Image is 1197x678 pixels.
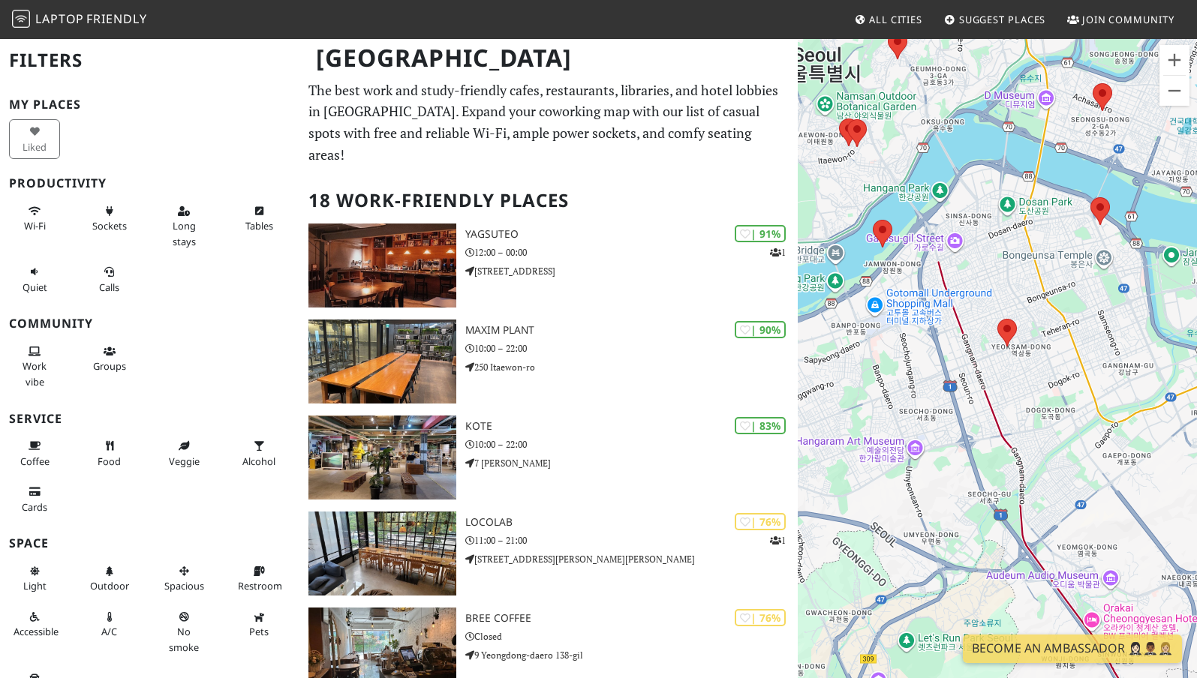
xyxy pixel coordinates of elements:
[249,625,269,638] span: Pet friendly
[9,433,60,473] button: Coffee
[308,223,457,307] img: Yagsuteo
[1159,45,1189,75] button: Zoom in
[12,10,30,28] img: LaptopFriendly
[158,604,209,659] button: No smoke
[173,219,196,247] span: Long stays
[9,604,60,644] button: Accessible
[465,629,798,643] p: Closed
[99,280,119,294] span: Video/audio calls
[9,199,60,238] button: Wi-Fi
[308,319,457,403] img: Maxim Plant
[9,259,60,299] button: Quiet
[84,199,135,238] button: Sockets
[1082,13,1174,26] span: Join Community
[465,360,798,374] p: 250 Itaewon-ro
[735,609,786,626] div: | 76%
[245,219,273,232] span: Work-friendly tables
[770,245,786,259] p: 1
[735,321,786,338] div: | 90%
[23,359,47,388] span: People working
[238,579,282,592] span: Restroom
[242,454,275,468] span: Alcohol
[14,625,59,638] span: Accessible
[304,37,795,79] h1: [GEOGRAPHIC_DATA]
[465,437,798,451] p: 10:00 – 22:00
[233,199,284,238] button: Tables
[20,454,50,468] span: Coffee
[84,339,135,379] button: Groups
[35,10,84,27] span: Laptop
[848,6,928,33] a: All Cities
[12,7,147,33] a: LaptopFriendly LaptopFriendly
[169,454,200,468] span: Veggie
[1159,76,1189,106] button: Zoom out
[869,13,922,26] span: All Cities
[92,219,127,232] span: Power sockets
[158,433,209,473] button: Veggie
[169,625,199,653] span: Smoke free
[158,199,209,253] button: Long stays
[299,223,799,307] a: Yagsuteo | 91% 1 Yagsuteo 12:00 – 00:00 [STREET_ADDRESS]
[735,417,786,434] div: | 83%
[299,511,799,595] a: Locolab | 76% 1 Locolab 11:00 – 21:00 [STREET_ADDRESS][PERSON_NAME][PERSON_NAME]
[90,579,129,592] span: Outdoor area
[24,219,46,232] span: Stable Wi-Fi
[465,552,798,566] p: [STREET_ADDRESS][PERSON_NAME][PERSON_NAME]
[465,264,798,278] p: [STREET_ADDRESS]
[308,415,457,499] img: KOTE
[959,13,1046,26] span: Suggest Places
[9,536,290,550] h3: Space
[9,479,60,519] button: Cards
[465,341,798,355] p: 10:00 – 22:00
[9,339,60,394] button: Work vibe
[9,97,290,112] h3: My Places
[770,533,786,547] p: 1
[158,559,209,598] button: Spacious
[308,79,789,166] p: The best work and study-friendly cafes, restaurants, libraries, and hotel lobbies in [GEOGRAPHIC_...
[9,316,290,331] h3: Community
[93,359,126,373] span: Group tables
[164,579,204,592] span: Spacious
[735,513,786,530] div: | 76%
[101,625,117,638] span: Air conditioned
[233,604,284,644] button: Pets
[465,420,798,433] h3: KOTE
[9,412,290,426] h3: Service
[23,579,47,592] span: Natural light
[735,225,786,242] div: | 91%
[84,259,135,299] button: Calls
[308,178,789,223] h2: 18 Work-Friendly Places
[299,319,799,403] a: Maxim Plant | 90% Maxim Plant 10:00 – 22:00 250 Itaewon-ro
[9,37,290,83] h2: Filters
[98,454,121,468] span: Food
[938,6,1052,33] a: Suggest Places
[299,415,799,499] a: KOTE | 83% KOTE 10:00 – 22:00 7 [PERSON_NAME]
[308,511,457,595] img: Locolab
[9,176,290,190] h3: Productivity
[465,245,798,259] p: 12:00 – 00:00
[233,559,284,598] button: Restroom
[465,516,798,529] h3: Locolab
[22,500,47,514] span: Credit cards
[84,604,135,644] button: A/C
[23,280,47,294] span: Quiet
[84,433,135,473] button: Food
[465,228,798,241] h3: Yagsuteo
[963,634,1182,663] a: Become an Ambassador 🤵🏻‍♀️🤵🏾‍♂️🤵🏼‍♀️
[86,10,146,27] span: Friendly
[465,648,798,662] p: 9 Yeongdong-daero 138-gil
[465,324,798,337] h3: Maxim Plant
[84,559,135,598] button: Outdoor
[9,559,60,598] button: Light
[1061,6,1180,33] a: Join Community
[465,612,798,625] h3: Bree Coffee
[233,433,284,473] button: Alcohol
[465,456,798,470] p: 7 [PERSON_NAME]
[465,533,798,547] p: 11:00 – 21:00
